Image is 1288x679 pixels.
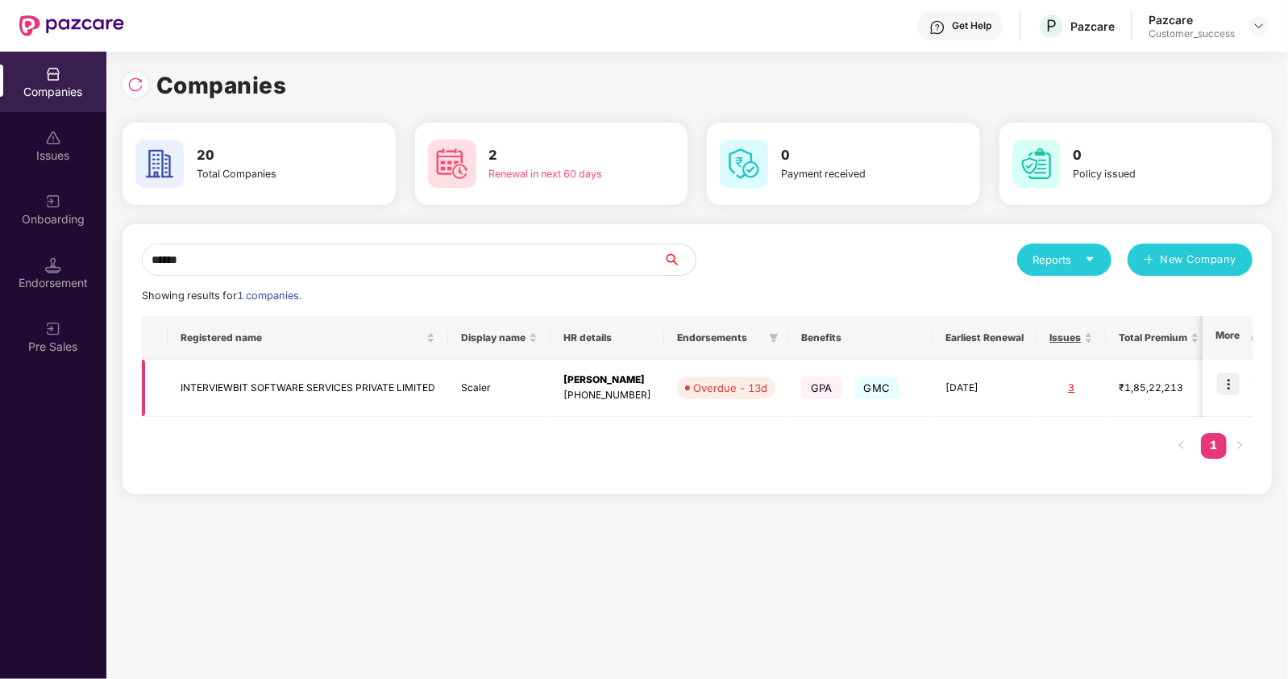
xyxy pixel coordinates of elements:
[1049,331,1081,344] span: Issues
[448,316,551,360] th: Display name
[197,145,335,166] h3: 20
[1074,166,1212,182] div: Policy issued
[1253,19,1265,32] img: svg+xml;base64,PHN2ZyBpZD0iRHJvcGRvd24tMzJ4MzIiIHhtbG5zPSJodHRwOi8vd3d3LnczLm9yZy8yMDAwL3N2ZyIgd2...
[1033,252,1095,268] div: Reports
[781,145,920,166] h3: 0
[693,380,767,396] div: Overdue - 13d
[45,321,61,337] img: svg+xml;base64,PHN2ZyB3aWR0aD0iMjAiIGhlaWdodD0iMjAiIHZpZXdCb3g9IjAgMCAyMCAyMCIgZmlsbD0ibm9uZSIgeG...
[461,331,526,344] span: Display name
[19,15,124,36] img: New Pazcare Logo
[1074,145,1212,166] h3: 0
[952,19,991,32] div: Get Help
[929,19,945,35] img: svg+xml;base64,PHN2ZyBpZD0iSGVscC0zMngzMiIgeG1sbnM9Imh0dHA6Ly93d3cudzMub3JnLzIwMDAvc3ZnIiB3aWR0aD...
[663,244,696,276] button: search
[781,166,920,182] div: Payment received
[1161,252,1237,268] span: New Company
[1046,16,1057,35] span: P
[45,66,61,82] img: svg+xml;base64,PHN2ZyBpZD0iQ29tcGFuaWVzIiB4bWxucz0iaHR0cDovL3d3dy53My5vcmcvMjAwMC9zdmciIHdpZHRoPS...
[933,360,1037,417] td: [DATE]
[563,388,651,403] div: [PHONE_NUMBER]
[489,166,628,182] div: Renewal in next 60 days
[1012,140,1061,188] img: svg+xml;base64,PHN2ZyB4bWxucz0iaHR0cDovL3d3dy53My5vcmcvMjAwMC9zdmciIHdpZHRoPSI2MCIgaGVpZ2h0PSI2MC...
[489,145,628,166] h3: 2
[1049,381,1093,396] div: 3
[677,331,762,344] span: Endorsements
[168,360,448,417] td: INTERVIEWBIT SOFTWARE SERVICES PRIVATE LIMITED
[1169,433,1195,459] button: left
[854,377,900,399] span: GMC
[1119,381,1199,396] div: ₹1,85,22,213
[428,140,476,188] img: svg+xml;base64,PHN2ZyB4bWxucz0iaHR0cDovL3d3dy53My5vcmcvMjAwMC9zdmciIHdpZHRoPSI2MCIgaGVpZ2h0PSI2MC...
[1144,254,1154,267] span: plus
[563,373,651,388] div: [PERSON_NAME]
[663,253,696,266] span: search
[788,316,933,360] th: Benefits
[801,377,842,399] span: GPA
[551,316,664,360] th: HR details
[769,333,779,343] span: filter
[933,316,1037,360] th: Earliest Renewal
[1201,433,1227,459] li: 1
[45,130,61,146] img: svg+xml;base64,PHN2ZyBpZD0iSXNzdWVzX2Rpc2FibGVkIiB4bWxucz0iaHR0cDovL3d3dy53My5vcmcvMjAwMC9zdmciIH...
[1169,433,1195,459] li: Previous Page
[1227,433,1253,459] button: right
[1149,12,1235,27] div: Pazcare
[1128,244,1253,276] button: plusNew Company
[1201,433,1227,457] a: 1
[448,360,551,417] td: Scaler
[168,316,448,360] th: Registered name
[1227,433,1253,459] li: Next Page
[1037,316,1106,360] th: Issues
[237,290,301,302] span: 1 companies.
[1235,440,1244,450] span: right
[720,140,768,188] img: svg+xml;base64,PHN2ZyB4bWxucz0iaHR0cDovL3d3dy53My5vcmcvMjAwMC9zdmciIHdpZHRoPSI2MCIgaGVpZ2h0PSI2MC...
[142,290,301,302] span: Showing results for
[197,166,335,182] div: Total Companies
[766,328,782,348] span: filter
[181,331,423,344] span: Registered name
[1217,373,1240,395] img: icon
[127,77,143,93] img: svg+xml;base64,PHN2ZyBpZD0iUmVsb2FkLTMyeDMyIiB4bWxucz0iaHR0cDovL3d3dy53My5vcmcvMjAwMC9zdmciIHdpZH...
[135,140,184,188] img: svg+xml;base64,PHN2ZyB4bWxucz0iaHR0cDovL3d3dy53My5vcmcvMjAwMC9zdmciIHdpZHRoPSI2MCIgaGVpZ2h0PSI2MC...
[1119,331,1187,344] span: Total Premium
[45,257,61,273] img: svg+xml;base64,PHN2ZyB3aWR0aD0iMTQuNSIgaGVpZ2h0PSIxNC41IiB2aWV3Qm94PSIwIDAgMTYgMTYiIGZpbGw9Im5vbm...
[156,68,287,103] h1: Companies
[1106,316,1212,360] th: Total Premium
[1177,440,1186,450] span: left
[1085,254,1095,265] span: caret-down
[1203,316,1253,360] th: More
[45,194,61,210] img: svg+xml;base64,PHN2ZyB3aWR0aD0iMjAiIGhlaWdodD0iMjAiIHZpZXdCb3g9IjAgMCAyMCAyMCIgZmlsbD0ibm9uZSIgeG...
[1149,27,1235,40] div: Customer_success
[1070,19,1115,34] div: Pazcare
